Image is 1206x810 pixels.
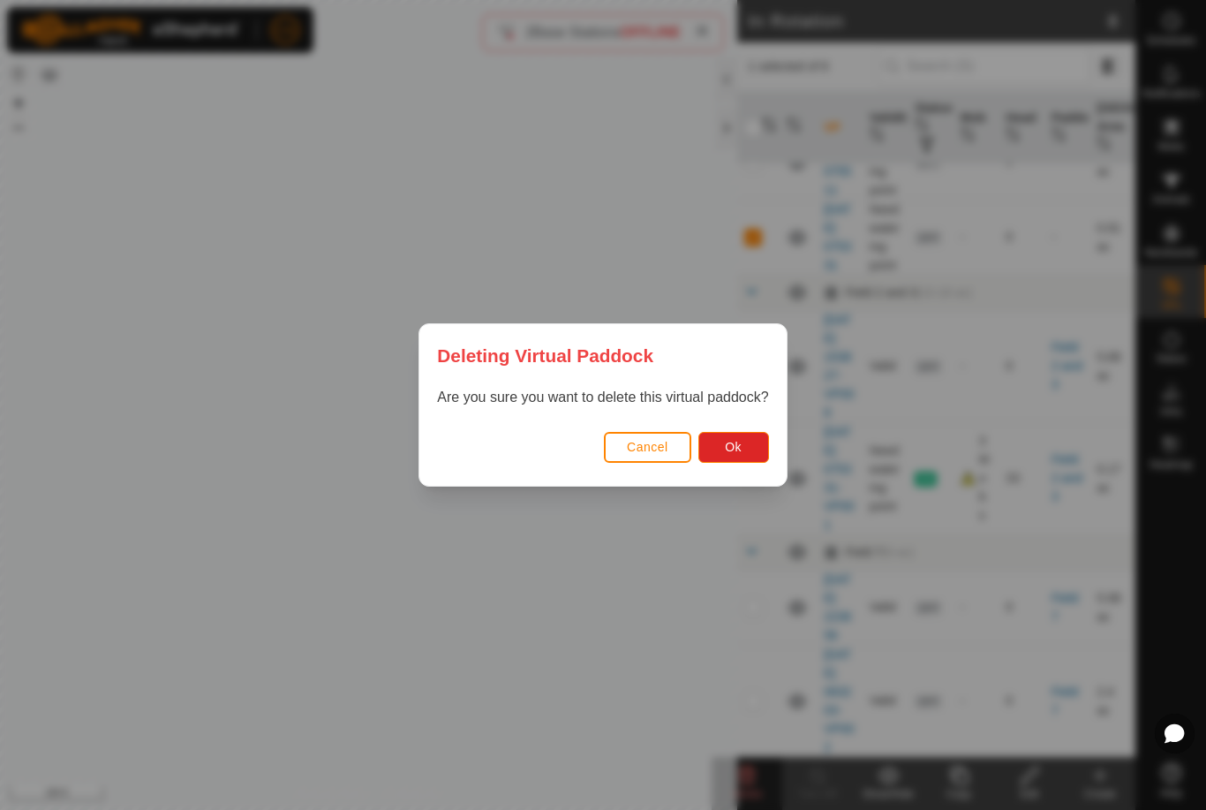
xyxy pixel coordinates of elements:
span: Ok [725,440,742,454]
span: Cancel [627,440,668,454]
button: Cancel [604,432,691,463]
p: Are you sure you want to delete this virtual paddock? [437,387,768,408]
span: Deleting Virtual Paddock [437,342,653,369]
button: Ok [698,432,769,463]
